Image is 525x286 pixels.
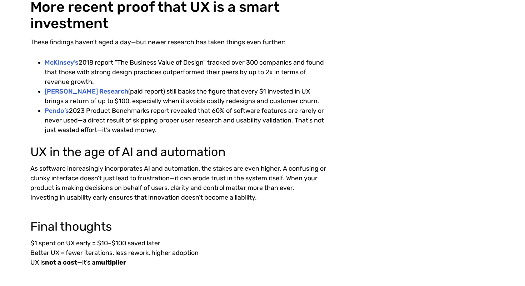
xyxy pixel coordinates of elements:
[30,164,328,202] p: As software increasingly incorporates AI and automation, the stakes are even higher. A confusing ...
[30,37,328,47] p: These findings haven’t aged a day—but newer research has taken things even further:
[45,259,77,266] strong: not a cost
[489,252,525,286] iframe: Chat Widget
[140,0,166,6] span: Last Name
[45,58,328,87] li: 2018 report “The Business Value of Design” tracked over 300 companies and found that those with s...
[30,239,328,267] p: $1 spent on UX early = $10–$100 saved later Better UX = fewer iterations, less rework, higher ado...
[30,146,328,158] h3: UX in the age of AI and automation
[95,259,126,266] strong: multiplier
[2,100,6,105] input: Subscribe to UX Team newsletter.
[45,87,328,106] li: (paid report) still backs the figure that every $1 invested in UX brings a return of up to $100, ...
[9,99,278,106] span: Subscribe to UX Team newsletter.
[45,59,79,66] a: McKinsey’s
[45,107,69,115] a: Pendo’s
[45,87,128,95] a: [PERSON_NAME] Research
[45,106,328,135] li: 2023 Product Benchmarks report revealed that 60% of software features are rarely or never used—a ...
[30,221,328,233] h3: Final thoughts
